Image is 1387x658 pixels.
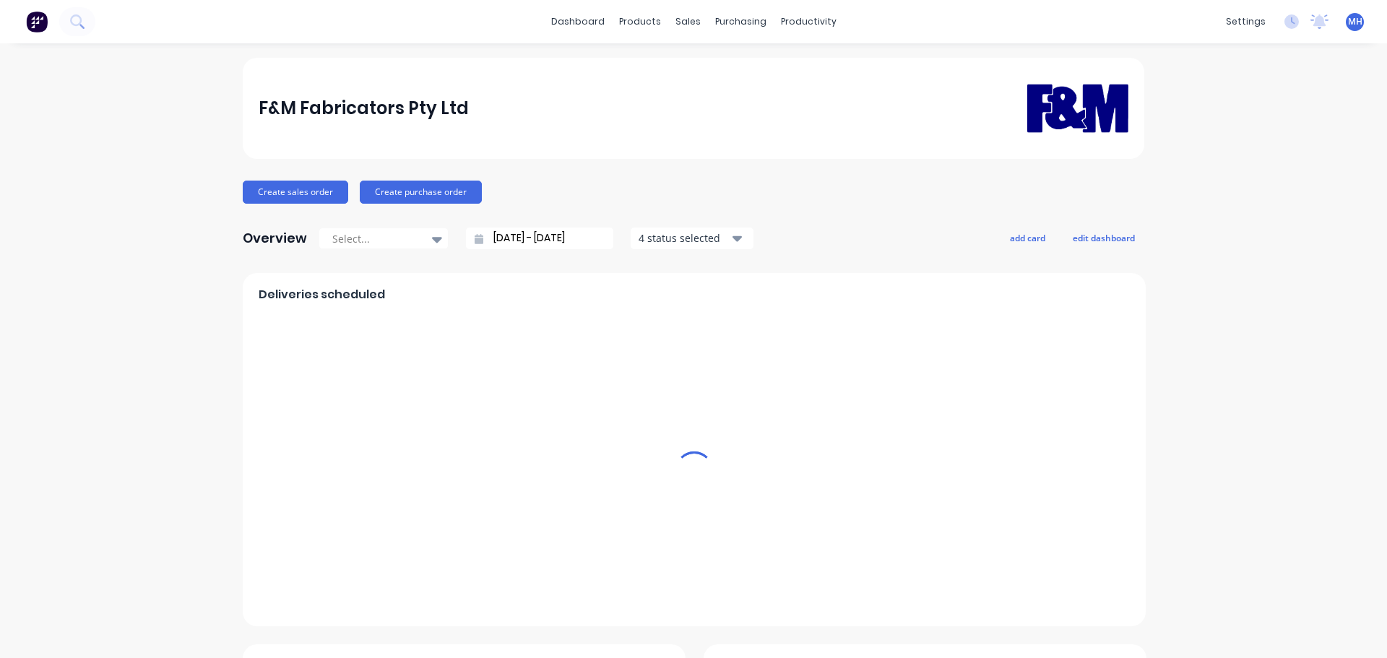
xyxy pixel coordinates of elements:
span: MH [1348,15,1362,28]
img: Factory [26,11,48,33]
div: sales [668,11,708,33]
button: add card [1001,228,1055,247]
button: edit dashboard [1063,228,1144,247]
div: productivity [774,11,844,33]
a: dashboard [544,11,612,33]
div: Overview [243,224,307,253]
div: purchasing [708,11,774,33]
button: Create sales order [243,181,348,204]
button: Create purchase order [360,181,482,204]
div: F&M Fabricators Pty Ltd [259,94,469,123]
img: F&M Fabricators Pty Ltd [1027,63,1128,153]
span: Deliveries scheduled [259,286,385,303]
div: settings [1219,11,1273,33]
button: 4 status selected [631,228,753,249]
div: 4 status selected [639,230,730,246]
div: products [612,11,668,33]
